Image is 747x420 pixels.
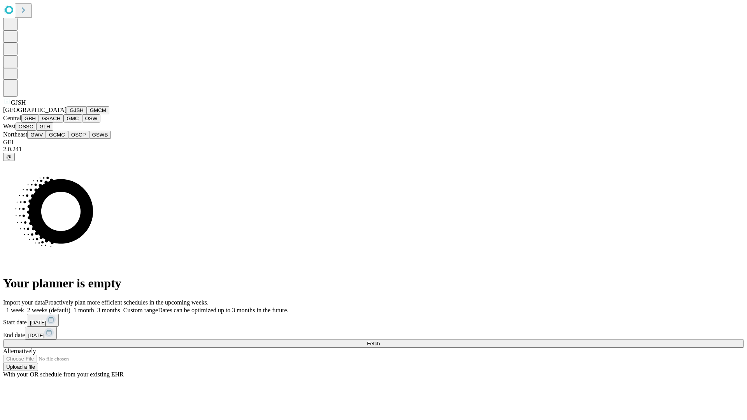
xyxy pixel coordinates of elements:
[25,327,57,339] button: [DATE]
[3,153,15,161] button: @
[28,332,44,338] span: [DATE]
[6,307,24,313] span: 1 week
[27,131,46,139] button: GWV
[3,139,744,146] div: GEI
[46,131,68,139] button: GCMC
[367,341,380,346] span: Fetch
[11,99,26,106] span: GJSH
[3,314,744,327] div: Start date
[3,131,27,138] span: Northeast
[39,114,63,122] button: GSACH
[67,106,87,114] button: GJSH
[27,314,59,327] button: [DATE]
[82,114,101,122] button: OSW
[30,320,46,325] span: [DATE]
[3,146,744,153] div: 2.0.241
[3,123,16,129] span: West
[6,154,12,160] span: @
[3,327,744,339] div: End date
[45,299,209,306] span: Proactively plan more efficient schedules in the upcoming weeks.
[3,348,36,354] span: Alternatively
[16,122,37,131] button: OSSC
[36,122,53,131] button: GLH
[97,307,120,313] span: 3 months
[158,307,288,313] span: Dates can be optimized up to 3 months in the future.
[87,106,109,114] button: GMCM
[63,114,82,122] button: GMC
[3,115,21,121] span: Central
[3,371,124,378] span: With your OR schedule from your existing EHR
[74,307,94,313] span: 1 month
[68,131,89,139] button: OSCP
[89,131,111,139] button: GSWB
[3,276,744,290] h1: Your planner is empty
[27,307,70,313] span: 2 weeks (default)
[3,299,45,306] span: Import your data
[123,307,158,313] span: Custom range
[3,107,67,113] span: [GEOGRAPHIC_DATA]
[21,114,39,122] button: GBH
[3,363,38,371] button: Upload a file
[3,339,744,348] button: Fetch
